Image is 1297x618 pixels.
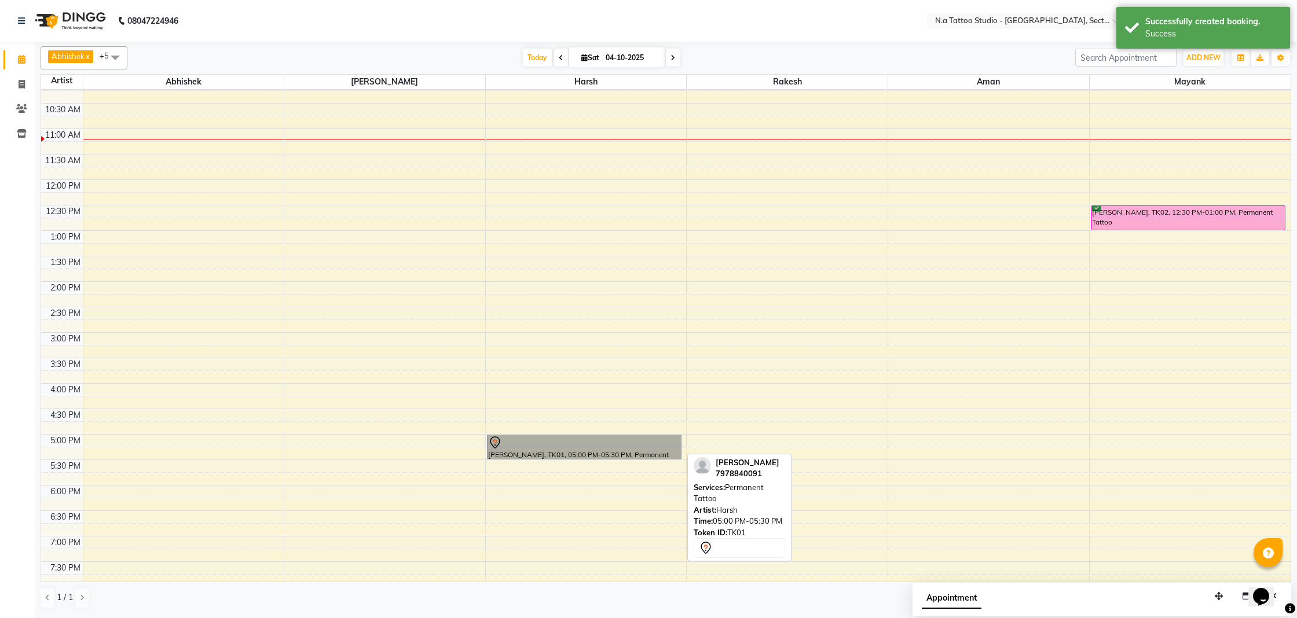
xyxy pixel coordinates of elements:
div: 6:30 PM [48,511,83,523]
span: Sat [578,53,602,62]
div: Harsh [694,505,785,516]
span: 1 / 1 [57,591,73,604]
span: Harsh [486,75,687,89]
div: 1:00 PM [48,231,83,243]
div: 4:30 PM [48,409,83,421]
div: 3:30 PM [48,358,83,370]
div: [PERSON_NAME], TK02, 12:30 PM-01:00 PM, Permanent Tattoo [1091,206,1285,230]
div: 5:30 PM [48,460,83,472]
div: 12:00 PM [43,180,83,192]
div: 2:30 PM [48,307,83,319]
span: [PERSON_NAME] [284,75,485,89]
span: Aman [888,75,1089,89]
div: 6:00 PM [48,485,83,498]
span: Time: [694,516,713,525]
div: 5:00 PM [48,435,83,447]
input: Search Appointment [1075,49,1177,67]
div: 1:30 PM [48,256,83,268]
div: 2:00 PM [48,282,83,294]
span: Abhishek [52,51,85,61]
span: Artist: [694,505,716,514]
div: 12:30 PM [43,205,83,218]
span: Today [523,49,552,67]
span: Mayank [1090,75,1291,89]
div: 10:30 AM [43,104,83,116]
div: 3:00 PM [48,333,83,345]
div: 11:30 AM [43,154,83,167]
img: logo [30,5,109,37]
div: 7978840091 [716,468,779,480]
span: +5 [100,51,118,60]
button: ADD NEW [1184,50,1223,66]
span: ADD NEW [1186,53,1221,62]
div: 05:00 PM-05:30 PM [694,516,785,527]
a: x [85,51,90,61]
div: TK01 [694,527,785,539]
input: 2025-10-04 [602,49,660,67]
div: Successfully created booking. [1145,16,1281,28]
div: Success [1145,28,1281,40]
iframe: chat widget [1248,572,1285,606]
span: Services: [694,483,725,492]
span: Permanent Tattoo [694,483,764,503]
div: 7:00 PM [48,536,83,549]
span: Token ID: [694,528,727,537]
div: 4:00 PM [48,384,83,396]
img: profile [694,457,711,474]
b: 08047224946 [127,5,178,37]
div: Artist [41,75,83,87]
span: [PERSON_NAME] [716,458,779,467]
div: 11:00 AM [43,129,83,141]
div: 7:30 PM [48,562,83,574]
span: Rakesh [687,75,888,89]
span: Abhishek [83,75,284,89]
span: Appointment [922,588,981,609]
